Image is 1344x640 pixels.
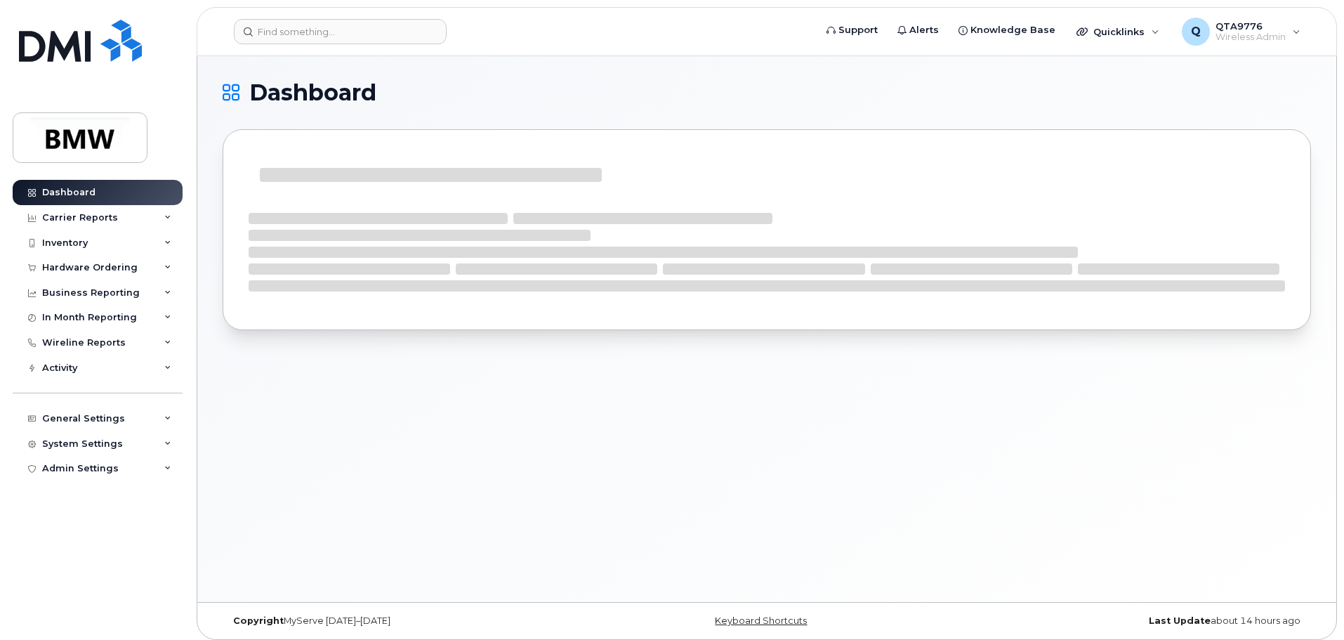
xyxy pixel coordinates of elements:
div: MyServe [DATE]–[DATE] [223,615,586,627]
a: Keyboard Shortcuts [715,615,807,626]
strong: Copyright [233,615,284,626]
strong: Last Update [1149,615,1211,626]
div: about 14 hours ago [948,615,1311,627]
span: Dashboard [249,82,376,103]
